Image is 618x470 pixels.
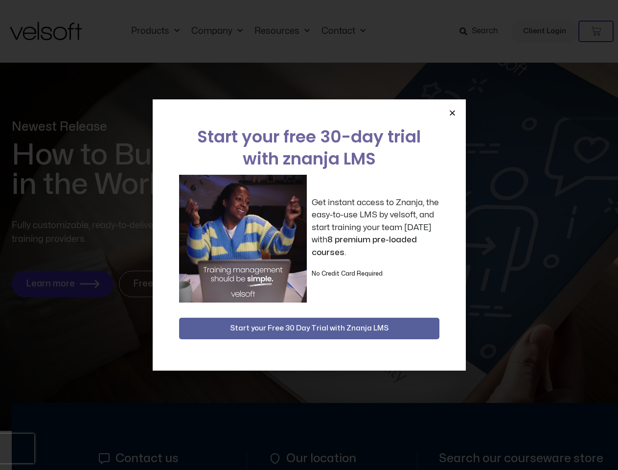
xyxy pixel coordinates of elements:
img: a woman sitting at her laptop dancing [179,175,307,303]
h2: Start your free 30-day trial with znanja LMS [179,126,439,170]
p: Get instant access to Znanja, the easy-to-use LMS by velsoft, and start training your team [DATE]... [312,196,439,259]
span: Start your Free 30 Day Trial with Znanja LMS [230,323,389,334]
a: Close [449,109,456,117]
strong: No Credit Card Required [312,271,383,277]
strong: 8 premium pre-loaded courses [312,235,417,257]
button: Start your Free 30 Day Trial with Znanja LMS [179,318,439,339]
